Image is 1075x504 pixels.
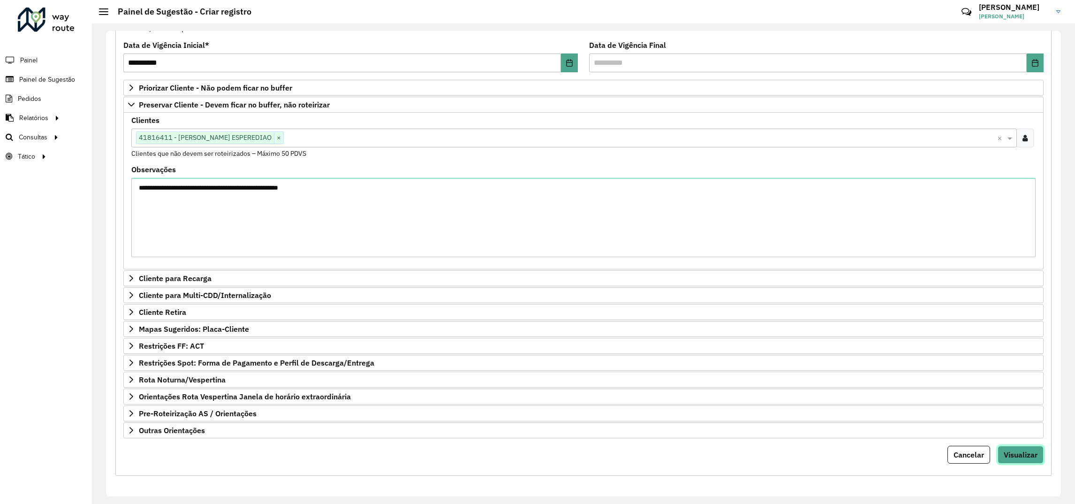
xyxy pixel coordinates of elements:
a: Contato Rápido [956,2,977,22]
button: Cancelar [947,446,990,464]
a: Restrições Spot: Forma de Pagamento e Perfil de Descarga/Entrega [123,355,1044,371]
span: Mapas Sugeridos: Placa-Cliente [139,325,249,333]
span: Orientações Rota Vespertina Janela de horário extraordinária [139,393,351,400]
label: Observações [131,164,176,175]
a: Cliente Retira [123,304,1044,320]
a: Cliente para Recarga [123,270,1044,286]
span: Preservar Cliente - Devem ficar no buffer, não roteirizar [139,101,330,108]
a: Priorizar Cliente - Não podem ficar no buffer [123,80,1044,96]
a: Pre-Roteirização AS / Orientações [123,405,1044,421]
span: Cancelar [954,450,984,459]
span: Cliente Retira [139,308,186,316]
span: Pedidos [18,94,41,104]
small: Clientes que não devem ser roteirizados – Máximo 50 PDVS [131,149,306,158]
label: Clientes [131,115,159,126]
span: [PERSON_NAME] [979,12,1049,21]
span: Consultas [19,132,47,142]
h3: [PERSON_NAME] [979,3,1049,12]
a: Cliente para Multi-CDD/Internalização [123,287,1044,303]
span: Priorizar Cliente - Não podem ficar no buffer [139,84,292,92]
button: Visualizar [998,446,1044,464]
h2: Painel de Sugestão - Criar registro [108,7,251,17]
span: Restrições Spot: Forma de Pagamento e Perfil de Descarga/Entrega [139,359,374,367]
span: Rota Noturna/Vespertina [139,376,226,383]
span: Cliente para Multi-CDD/Internalização [139,291,271,299]
button: Choose Date [561,53,578,72]
div: Preservar Cliente - Devem ficar no buffer, não roteirizar [123,113,1044,269]
span: Relatórios [19,113,48,123]
span: 41816411 - [PERSON_NAME] ESPEREDIAO [136,132,274,143]
span: × [274,132,283,144]
a: Preservar Cliente - Devem ficar no buffer, não roteirizar [123,97,1044,113]
span: Pre-Roteirização AS / Orientações [139,410,257,417]
span: Outras Orientações [139,427,205,434]
a: Restrições FF: ACT [123,338,1044,354]
span: Tático [18,152,35,161]
a: Outras Orientações [123,422,1044,438]
a: Mapas Sugeridos: Placa-Cliente [123,321,1044,337]
span: Clear all [997,132,1005,144]
span: Painel de Sugestão [19,75,75,84]
label: Data de Vigência Final [589,39,666,51]
span: Cliente para Recarga [139,275,212,282]
a: Rota Noturna/Vespertina [123,372,1044,388]
span: Restrições FF: ACT [139,342,204,350]
span: Painel [20,55,38,65]
label: Data de Vigência Inicial [123,39,209,51]
span: Visualizar [1004,450,1037,459]
a: Orientações Rota Vespertina Janela de horário extraordinária [123,389,1044,405]
button: Choose Date [1027,53,1044,72]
